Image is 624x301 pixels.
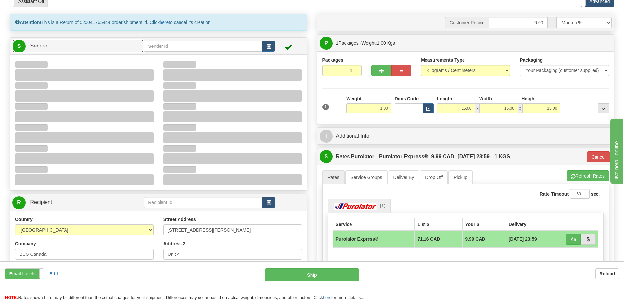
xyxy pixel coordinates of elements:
input: Sender Id [144,41,262,52]
div: live help - online [5,4,61,12]
button: Reload [595,268,619,279]
span: 1 [322,104,329,110]
td: Purolator Express® [333,231,415,248]
label: Email Labels [5,269,44,279]
a: R Recipient [12,196,129,209]
button: Edit [45,268,62,279]
span: Weight: [361,40,395,46]
a: Service Groups [345,170,387,184]
a: here [160,20,169,25]
span: NOTE: [5,295,18,300]
span: P [320,37,333,50]
label: Country [15,216,33,223]
label: Purolator - Purolator Express® - [DATE] 23:59 - 1 KGS [351,150,510,163]
a: here [323,295,331,300]
button: Refresh Rates [567,170,609,181]
span: 1 [336,40,339,46]
span: 1.00 [377,40,386,46]
label: Height [521,95,536,102]
label: Weight [346,95,361,102]
span: $ [320,150,333,163]
td: 9.99 CAD [463,231,506,248]
div: ... [598,103,609,113]
label: Measurements Type [421,57,465,63]
th: Service [333,218,415,231]
a: P 1Packages -Weight:1.00 Kgs [320,36,612,50]
span: Kgs [387,40,395,46]
label: sec. [591,191,600,197]
span: 1 Day [509,236,537,242]
input: Recipient Id [144,197,262,208]
input: Enter a location [163,224,302,235]
strong: Attention! [15,20,41,25]
a: Drop Off [420,170,448,184]
div: This is a Return of 520041765444 order/shipment id. Click to cancel its creation [10,14,307,31]
a: S Sender [12,39,144,53]
span: R [12,196,26,209]
label: Packages [322,57,344,63]
a: $Rates Purolator - Purolator Express® -9.99 CAD -[DATE] 23:59 - 1 KGS [320,150,582,163]
span: S [12,40,26,53]
label: Length [437,95,452,102]
span: x [475,103,480,113]
label: Company [15,240,36,247]
span: Sender [30,43,47,48]
th: Your $ [463,218,506,231]
span: Customer Pricing [445,17,488,28]
label: Street Address [163,216,196,223]
a: Rates [322,170,345,184]
label: Width [479,95,492,102]
th: List $ [415,218,463,231]
b: Reload [599,271,615,276]
label: Address 2 [163,240,186,247]
td: 71.16 CAD [415,231,463,248]
span: (1) [380,203,385,208]
a: Deliver By [388,170,420,184]
iframe: chat widget [609,117,623,184]
th: Delivery [506,218,563,231]
span: 9.99 CAD - [431,154,457,159]
label: Dims Code [395,95,419,102]
span: Packages - [336,36,395,49]
button: Cancel [587,151,610,162]
span: I [320,130,333,143]
b: Edit [49,271,58,276]
span: Recipient [30,199,52,205]
a: Pickup [448,170,473,184]
label: Packaging [520,57,543,63]
img: Purolator [333,203,379,210]
span: x [518,103,522,113]
a: IAdditional Info [320,129,612,143]
label: Rate Timeout [540,191,569,197]
button: Ship [265,268,359,281]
